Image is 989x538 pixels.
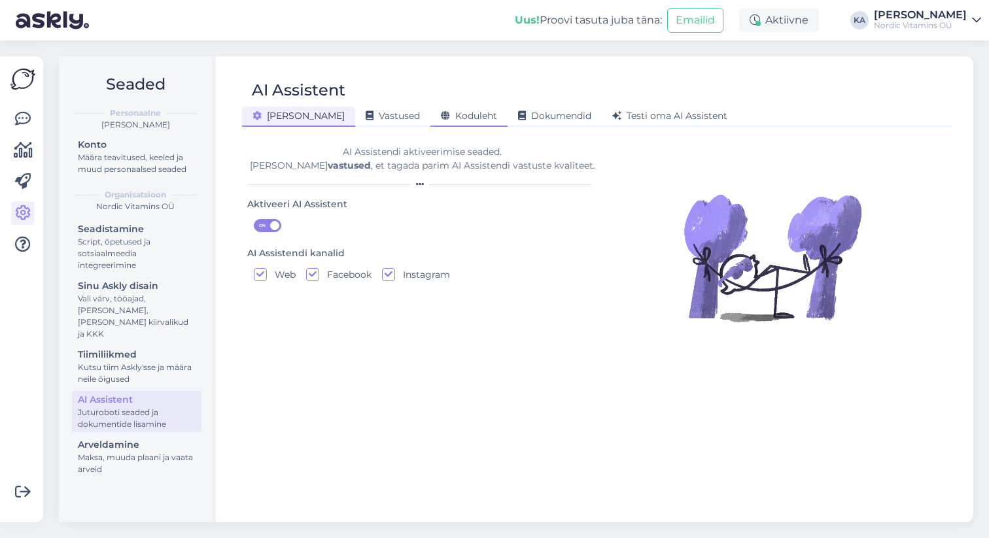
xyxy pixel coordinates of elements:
span: Koduleht [441,110,497,122]
a: AI AssistentJuturoboti seaded ja dokumentide lisamine [72,391,201,432]
div: AI Assistent [252,78,345,103]
div: Arveldamine [78,438,196,452]
b: vastused [328,160,371,171]
h2: Seaded [69,72,201,97]
div: Määra teavitused, keeled ja muud personaalsed seaded [78,152,196,175]
span: [PERSON_NAME] [252,110,345,122]
div: Juturoboti seaded ja dokumentide lisamine [78,407,196,430]
div: Konto [78,138,196,152]
a: TiimiliikmedKutsu tiim Askly'sse ja määra neile õigused [72,346,201,387]
b: Organisatsioon [105,189,166,201]
span: Testi oma AI Assistent [612,110,727,122]
b: Personaalne [110,107,161,119]
div: Aktiveeri AI Assistent [247,197,347,212]
div: [PERSON_NAME] [69,119,201,131]
div: [PERSON_NAME] [874,10,967,20]
div: KA [850,11,869,29]
span: ON [254,220,270,231]
div: AI Assistendi aktiveerimise seaded. [PERSON_NAME] , et tagada parim AI Assistendi vastuste kvalit... [247,145,597,173]
label: Instagram [395,268,450,281]
div: Aktiivne [739,8,819,32]
button: Emailid [667,8,723,33]
img: Askly Logo [10,67,35,92]
img: Illustration [681,166,864,349]
label: Facebook [319,268,372,281]
div: Proovi tasuta juba täna: [515,12,662,28]
div: AI Assistendi kanalid [247,246,345,261]
div: Tiimiliikmed [78,348,196,361]
span: Vastused [366,110,420,122]
a: SeadistamineScript, õpetused ja sotsiaalmeedia integreerimine [72,220,201,273]
div: Script, õpetused ja sotsiaalmeedia integreerimine [78,236,196,271]
a: KontoMäära teavitused, keeled ja muud personaalsed seaded [72,136,201,177]
b: Uus! [515,14,540,26]
div: Maksa, muuda plaani ja vaata arveid [78,452,196,475]
div: Vali värv, tööajad, [PERSON_NAME], [PERSON_NAME] kiirvalikud ja KKK [78,293,196,340]
div: Nordic Vitamins OÜ [69,201,201,212]
div: Sinu Askly disain [78,279,196,293]
div: Kutsu tiim Askly'sse ja määra neile õigused [78,361,196,385]
label: Web [267,268,296,281]
div: Seadistamine [78,222,196,236]
a: Sinu Askly disainVali värv, tööajad, [PERSON_NAME], [PERSON_NAME] kiirvalikud ja KKK [72,277,201,342]
span: Dokumendid [518,110,591,122]
a: ArveldamineMaksa, muuda plaani ja vaata arveid [72,436,201,477]
a: [PERSON_NAME]Nordic Vitamins OÜ [874,10,981,31]
div: AI Assistent [78,393,196,407]
div: Nordic Vitamins OÜ [874,20,967,31]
